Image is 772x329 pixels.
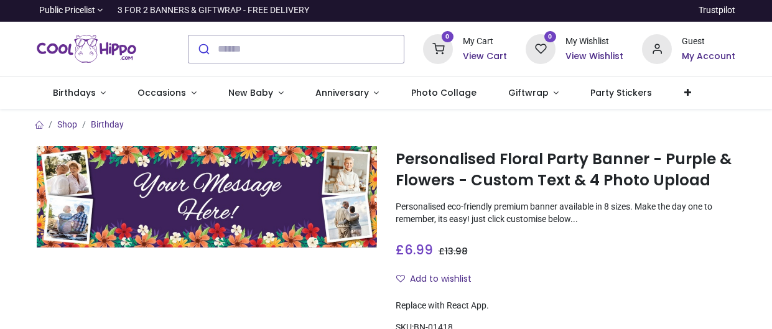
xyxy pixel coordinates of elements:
[396,149,736,192] h1: Personalised Floral Party Banner - Purple & Flowers - Custom Text & 4 Photo Upload
[118,4,309,17] div: 3 FOR 2 BANNERS & GIFTWRAP - FREE DELIVERY
[37,77,122,109] a: Birthdays
[445,245,468,257] span: 13.98
[228,86,273,99] span: New Baby
[492,77,575,109] a: Giftwrap
[57,119,77,129] a: Shop
[396,269,482,290] button: Add to wishlistAdd to wishlist
[37,4,103,17] a: Public Pricelist
[188,35,218,63] button: Submit
[315,86,369,99] span: Anniversary
[463,35,507,48] div: My Cart
[91,119,124,129] a: Birthday
[439,245,468,257] span: £
[442,31,453,43] sup: 0
[699,4,735,17] a: Trustpilot
[396,274,405,283] i: Add to wishlist
[39,4,95,17] span: Public Pricelist
[590,86,652,99] span: Party Stickers
[682,50,735,63] a: My Account
[53,86,96,99] span: Birthdays
[423,43,453,53] a: 0
[37,32,136,67] img: Cool Hippo
[404,241,433,259] span: 6.99
[411,86,477,99] span: Photo Collage
[137,86,186,99] span: Occasions
[526,43,556,53] a: 0
[122,77,213,109] a: Occasions
[396,201,736,225] p: Personalised eco-friendly premium banner available in 8 sizes. Make the day one to remember, its ...
[463,50,507,63] a: View Cart
[544,31,556,43] sup: 0
[565,50,623,63] a: View Wishlist
[508,86,549,99] span: Giftwrap
[565,35,623,48] div: My Wishlist
[37,32,136,67] a: Logo of Cool Hippo
[682,35,735,48] div: Guest
[37,146,377,248] img: Personalised Floral Party Banner - Purple & Flowers - Custom Text & 4 Photo Upload
[212,77,299,109] a: New Baby
[396,300,736,312] div: Replace with React App.
[396,241,433,259] span: £
[299,77,395,109] a: Anniversary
